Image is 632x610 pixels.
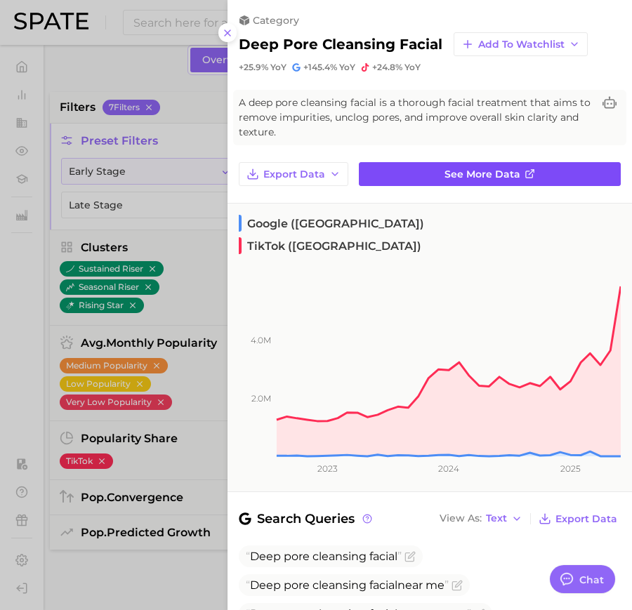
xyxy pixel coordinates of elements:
[239,95,593,140] span: A deep pore cleansing facial is a thorough facial treatment that aims to remove impurities, unclo...
[250,550,281,563] span: Deep
[560,463,581,474] tspan: 2025
[239,36,442,53] h2: deep pore cleansing facial
[246,578,449,592] span: near me
[284,578,310,592] span: pore
[270,62,287,73] span: YoY
[239,162,348,186] button: Export Data
[359,162,621,186] a: See more data
[253,14,299,27] span: category
[339,62,355,73] span: YoY
[369,550,397,563] span: facial
[436,510,526,528] button: View AsText
[404,551,416,562] button: Flag as miscategorized or irrelevant
[250,578,281,592] span: Deep
[239,215,424,232] span: Google ([GEOGRAPHIC_DATA])
[486,515,507,522] span: Text
[404,62,421,73] span: YoY
[452,580,463,591] button: Flag as miscategorized or irrelevant
[312,578,367,592] span: cleansing
[369,578,397,592] span: facial
[239,237,421,254] span: TikTok ([GEOGRAPHIC_DATA])
[372,62,402,72] span: +24.8%
[438,463,459,474] tspan: 2024
[555,513,617,525] span: Export Data
[440,515,482,522] span: View As
[478,39,565,51] span: Add to Watchlist
[303,62,337,72] span: +145.4%
[445,168,520,180] span: See more data
[535,509,621,529] button: Export Data
[454,32,588,56] button: Add to Watchlist
[263,168,325,180] span: Export Data
[239,509,374,529] span: Search Queries
[284,550,310,563] span: pore
[317,463,338,474] tspan: 2023
[312,550,367,563] span: cleansing
[239,62,268,72] span: +25.9%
